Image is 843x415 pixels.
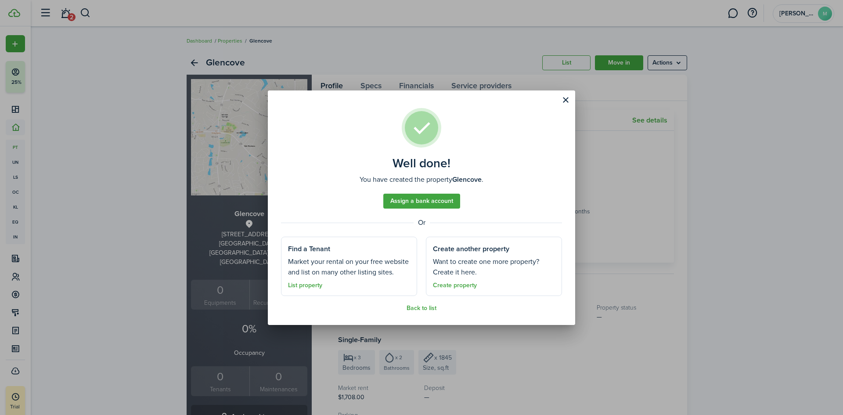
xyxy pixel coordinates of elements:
a: List property [288,282,322,289]
button: Close modal [558,93,573,108]
well-done-description: You have created the property . [360,174,483,185]
well-done-section-description: Want to create one more property? Create it here. [433,256,555,278]
a: Back to list [407,305,436,312]
well-done-section-title: Create another property [433,244,509,254]
well-done-section-title: Find a Tenant [288,244,330,254]
a: Assign a bank account [383,194,460,209]
b: Glencove [452,174,482,184]
a: Create property [433,282,477,289]
well-done-separator: Or [281,217,562,228]
well-done-section-description: Market your rental on your free website and list on many other listing sites. [288,256,410,278]
well-done-title: Well done! [393,156,450,170]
